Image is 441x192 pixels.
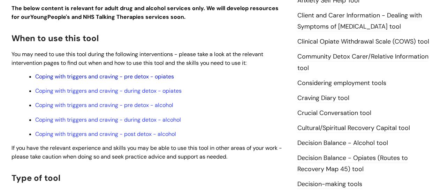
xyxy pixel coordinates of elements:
[297,154,408,174] a: Decision Balance - Opiates (Routes to Recovery Map 45) tool
[12,33,99,44] span: When to use this tool
[12,144,282,160] span: If you have the relevant experience and skills you may be able to use this tool in other areas of...
[12,172,60,183] span: Type of tool
[297,94,349,103] a: Craving Diary tool
[297,124,410,133] a: Cultural/Spiritual Recovery Capital tool
[35,116,181,123] a: Coping with triggers and craving - during detox - alcohol
[12,51,263,67] span: You may need to use this tool during the following interventions - please take a look at the rele...
[297,11,422,31] a: Client and Carer Information - Dealing with Symptoms of [MEDICAL_DATA] tool
[297,109,371,118] a: Crucial Conversation tool
[35,87,182,94] a: Coping with triggers and craving - during detox - opiates
[47,13,70,21] strong: People's
[35,130,176,138] a: Coping with triggers and craving - post detox - alcohol
[297,79,386,88] a: Considering employment tools
[297,37,429,46] a: Clinical Opiate Withdrawal Scale (COWS) tool
[30,13,71,21] strong: Young
[12,5,279,21] strong: The below content is relevant for adult drug and alcohol services only. We will develop resources...
[297,52,428,72] a: Community Detox Carer/Relative Information tool
[297,139,388,148] a: Decision Balance - Alcohol tool
[35,101,173,109] a: Coping with triggers and craving - pre detox - alcohol
[297,180,362,189] a: Decision-making tools
[35,73,174,80] a: Coping with triggers and craving - pre detox - opiates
